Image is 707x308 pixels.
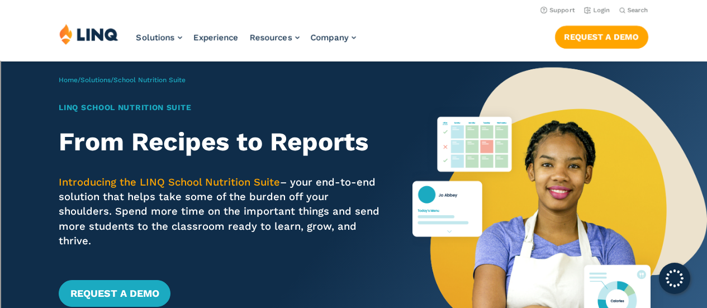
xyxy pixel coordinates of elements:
a: Support [540,7,575,14]
nav: Button Navigation [555,23,648,48]
a: Experience [193,32,239,42]
span: Resources [250,32,292,42]
span: Solutions [136,32,175,42]
a: Request a Demo [555,26,648,48]
a: Resources [250,32,300,42]
button: Open Search Bar [619,6,648,15]
a: Solutions [136,32,182,42]
span: Search [628,7,648,14]
a: Company [311,32,356,42]
a: Login [584,7,610,14]
nav: Primary Navigation [136,23,356,60]
span: Company [311,32,349,42]
img: LINQ | K‑12 Software [59,23,118,45]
